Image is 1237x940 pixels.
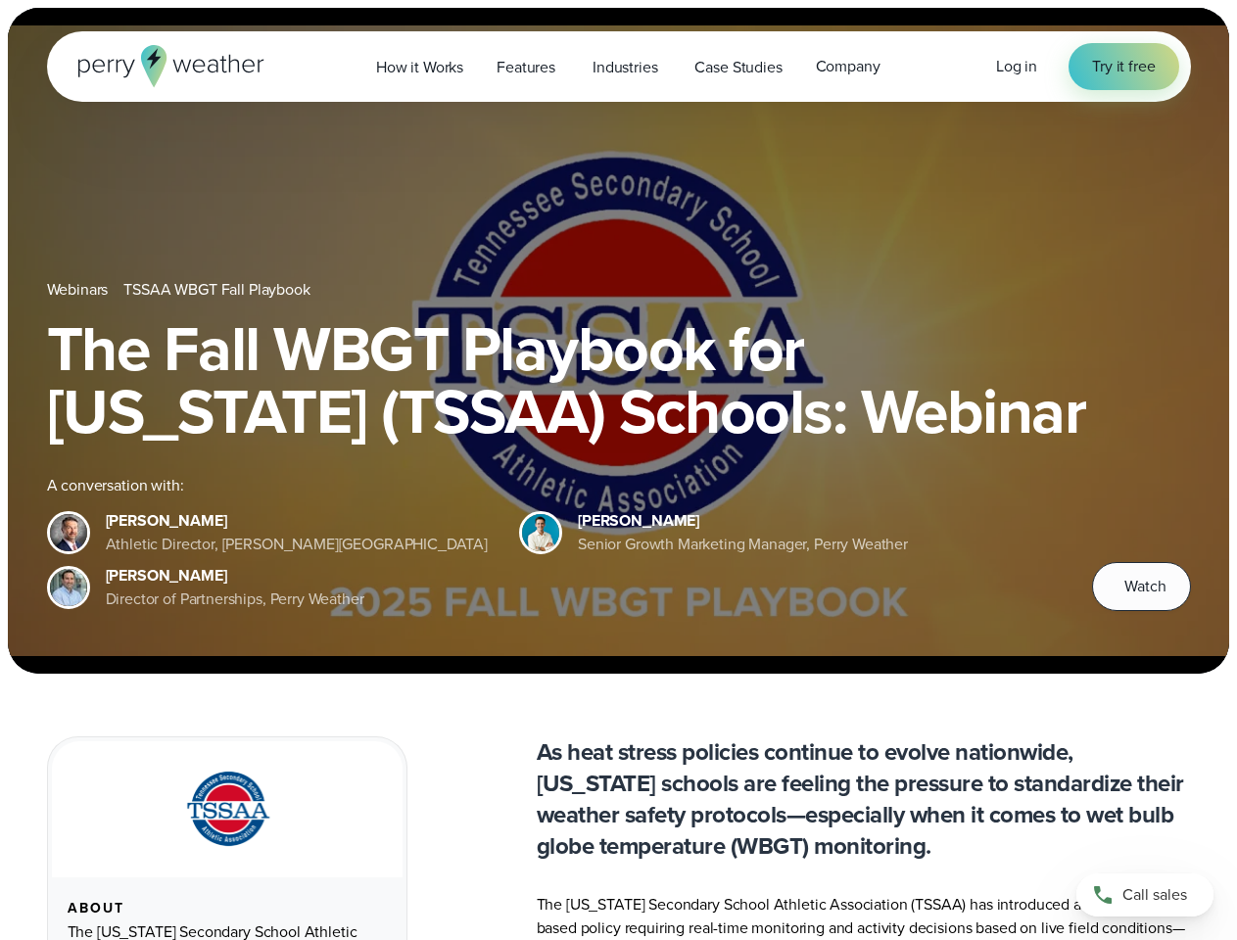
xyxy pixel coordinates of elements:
[47,278,109,302] a: Webinars
[47,474,1062,497] div: A conversation with:
[47,278,1191,302] nav: Breadcrumb
[50,569,87,606] img: Jeff Wood
[106,533,489,556] div: Athletic Director, [PERSON_NAME][GEOGRAPHIC_DATA]
[68,901,387,916] div: About
[816,55,880,78] span: Company
[497,56,555,79] span: Features
[537,736,1191,862] p: As heat stress policies continue to evolve nationwide, [US_STATE] schools are feeling the pressur...
[1092,562,1190,611] button: Watch
[47,317,1191,443] h1: The Fall WBGT Playbook for [US_STATE] (TSSAA) Schools: Webinar
[123,278,309,302] a: TSSAA WBGT Fall Playbook
[162,765,293,854] img: TSSAA-Tennessee-Secondary-School-Athletic-Association.svg
[996,55,1037,78] a: Log in
[678,47,798,87] a: Case Studies
[694,56,782,79] span: Case Studies
[578,509,908,533] div: [PERSON_NAME]
[106,509,489,533] div: [PERSON_NAME]
[1069,43,1178,90] a: Try it free
[106,564,364,587] div: [PERSON_NAME]
[522,514,559,551] img: Spencer Patton, Perry Weather
[1092,55,1155,78] span: Try it free
[1124,575,1166,598] span: Watch
[578,533,908,556] div: Senior Growth Marketing Manager, Perry Weather
[1122,883,1187,907] span: Call sales
[359,47,480,87] a: How it Works
[996,55,1037,77] span: Log in
[106,587,364,611] div: Director of Partnerships, Perry Weather
[593,56,657,79] span: Industries
[376,56,463,79] span: How it Works
[50,514,87,551] img: Brian Wyatt
[1076,873,1213,916] a: Call sales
